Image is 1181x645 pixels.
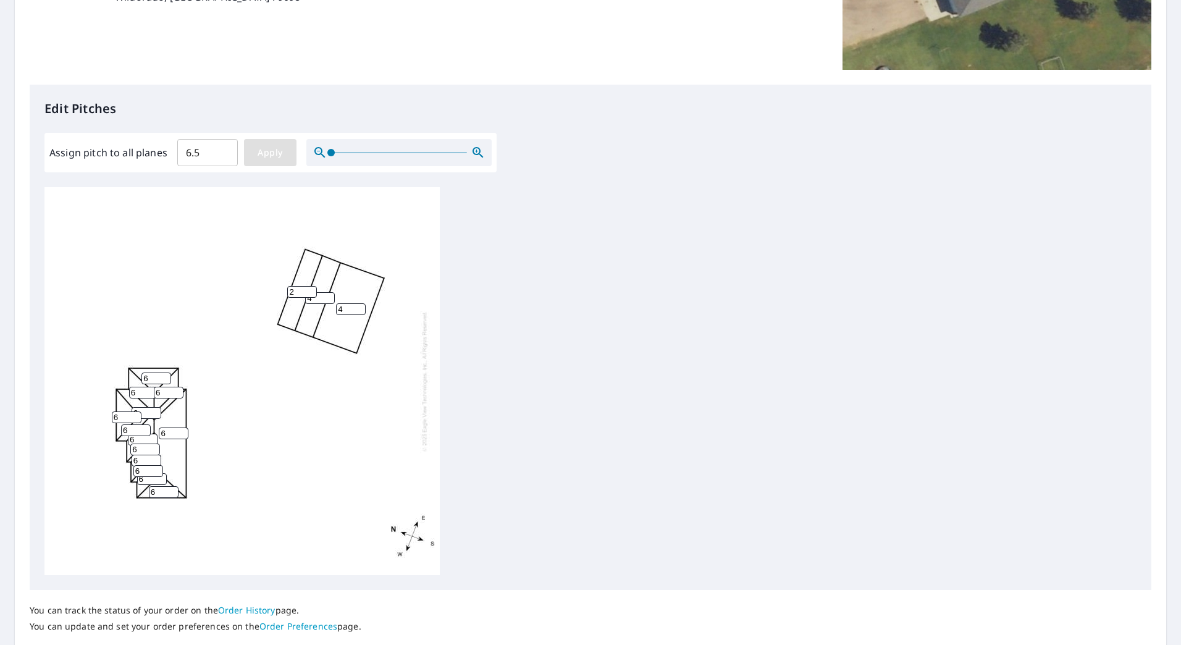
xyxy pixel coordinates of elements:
[177,135,238,170] input: 00.0
[218,604,275,616] a: Order History
[49,145,167,160] label: Assign pitch to all planes
[30,605,361,616] p: You can track the status of your order on the page.
[30,621,361,632] p: You can update and set your order preferences on the page.
[259,620,337,632] a: Order Preferences
[254,145,287,161] span: Apply
[44,99,1137,118] p: Edit Pitches
[244,139,296,166] button: Apply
